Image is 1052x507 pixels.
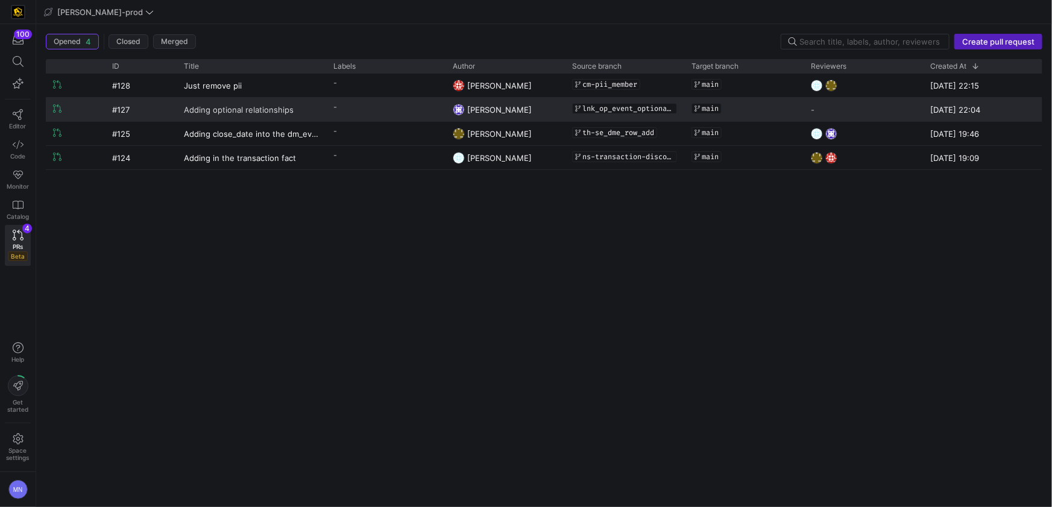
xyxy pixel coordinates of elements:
span: [PERSON_NAME]-prod [57,7,143,17]
button: Opened4 [46,34,99,49]
span: Help [10,356,25,363]
span: - [811,106,814,114]
span: main [702,153,719,161]
a: Adding in the transaction fact [184,146,319,169]
span: - [333,127,337,135]
span: 4 [86,37,91,46]
a: Editor [5,104,31,134]
a: Adding optional relationships [184,98,319,121]
span: lnk_op_event_optional_relationship_091525 [582,104,674,113]
div: [DATE] 19:09 [923,146,1042,169]
span: - [333,79,337,87]
img: https://secure.gravatar.com/avatar/332e4ab4f8f73db06c2cf0bfcf19914be04f614aded7b53ca0c4fd3e75c0e2... [453,128,465,140]
span: Opened [54,37,81,46]
div: #127 [105,98,177,121]
span: Closed [116,37,140,46]
span: Author [453,62,475,71]
button: Closed [109,34,148,49]
span: Space settings [7,447,30,461]
span: [PERSON_NAME] [467,153,532,163]
img: https://secure.gravatar.com/avatar/06bbdcc80648188038f39f089a7f59ad47d850d77952c7f0d8c4f0bc45aa9b... [825,152,837,164]
span: [PERSON_NAME] [467,129,532,139]
span: main [702,80,719,89]
span: Beta [8,251,28,261]
button: 100 [5,29,31,51]
span: main [702,128,719,137]
div: MN [8,480,28,499]
img: https://secure.gravatar.com/avatar/06bbdcc80648188038f39f089a7f59ad47d850d77952c7f0d8c4f0bc45aa9b... [453,80,465,92]
span: [PERSON_NAME] [467,81,532,90]
a: Monitor [5,165,31,195]
div: 100 [14,30,32,39]
span: Merged [161,37,188,46]
span: Editor [10,122,27,130]
img: https://secure.gravatar.com/avatar/e200ad0c12bb49864ec62671df577dc1f004127e33c27085bc121970d062b3... [453,104,465,116]
button: Getstarted [5,371,31,418]
span: cm-pii_member [582,80,637,89]
div: [DATE] 22:15 [923,74,1042,97]
button: Create pull request [954,34,1042,49]
span: [PERSON_NAME] [467,105,532,115]
div: 4 [22,224,32,233]
span: Create pull request [962,37,1035,46]
span: Just remove pii [184,74,242,96]
div: [DATE] 19:46 [923,122,1042,145]
span: - [333,151,337,159]
button: MN [5,477,31,502]
span: th-se_dme_row_add [582,128,654,137]
div: #124 [105,146,177,169]
span: main [702,104,719,113]
div: #125 [105,122,177,145]
span: Monitor [7,183,29,190]
a: Adding close_date into the dm_event [184,122,319,145]
div: #128 [105,74,177,97]
span: Get started [7,398,28,413]
span: - [333,103,337,111]
span: Source branch [572,62,622,71]
span: Labels [333,62,356,71]
a: Spacesettings [5,428,31,467]
img: https://secure.gravatar.com/avatar/93624b85cfb6a0d6831f1d6e8dbf2768734b96aa2308d2c902a4aae71f619b... [811,128,823,140]
span: Adding in the transaction fact [184,146,296,169]
img: https://secure.gravatar.com/avatar/e200ad0c12bb49864ec62671df577dc1f004127e33c27085bc121970d062b3... [825,128,837,140]
span: ns-transaction-discovery [582,153,674,161]
button: Help [5,337,31,368]
span: Reviewers [811,62,846,71]
img: https://secure.gravatar.com/avatar/93624b85cfb6a0d6831f1d6e8dbf2768734b96aa2308d2c902a4aae71f619b... [811,80,823,92]
img: https://storage.googleapis.com/y42-prod-data-exchange/images/uAsz27BndGEK0hZWDFeOjoxA7jCwgK9jE472... [12,6,24,18]
img: https://secure.gravatar.com/avatar/332e4ab4f8f73db06c2cf0bfcf19914be04f614aded7b53ca0c4fd3e75c0e2... [825,80,837,92]
a: Catalog [5,195,31,225]
span: ID [112,62,119,71]
button: Merged [153,34,196,49]
span: PRs [13,243,23,250]
span: Created At [930,62,966,71]
button: [PERSON_NAME]-prod [41,4,157,20]
span: Catalog [7,213,29,220]
a: https://storage.googleapis.com/y42-prod-data-exchange/images/uAsz27BndGEK0hZWDFeOjoxA7jCwgK9jE472... [5,2,31,22]
img: https://secure.gravatar.com/avatar/93624b85cfb6a0d6831f1d6e8dbf2768734b96aa2308d2c902a4aae71f619b... [453,152,465,164]
input: Search title, labels, author, reviewers [799,37,942,46]
a: Code [5,134,31,165]
div: [DATE] 22:04 [923,98,1042,121]
span: Adding optional relationships [184,98,294,121]
span: Target branch [691,62,739,71]
span: Title [184,62,199,71]
a: PRsBeta4 [5,225,31,266]
a: Just remove pii [184,74,319,96]
span: Code [10,153,25,160]
img: https://secure.gravatar.com/avatar/332e4ab4f8f73db06c2cf0bfcf19914be04f614aded7b53ca0c4fd3e75c0e2... [811,152,823,164]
